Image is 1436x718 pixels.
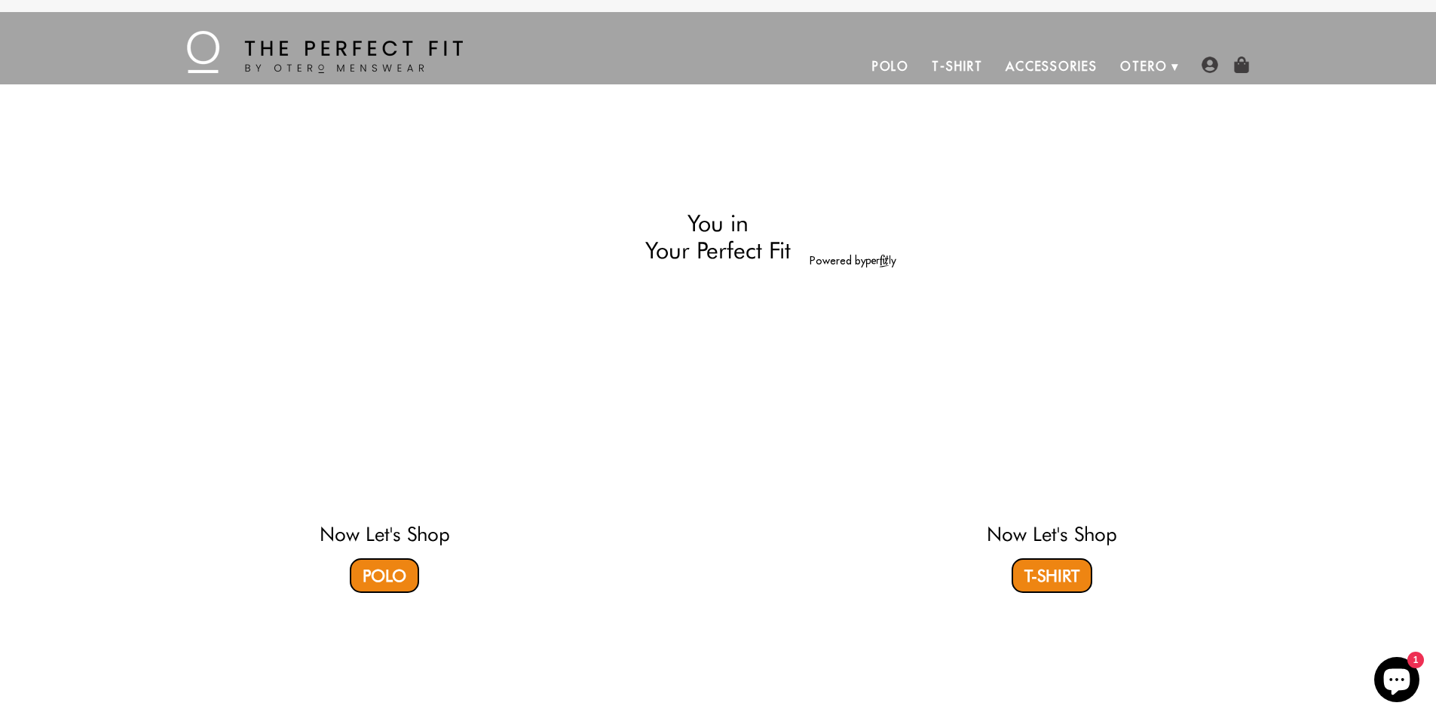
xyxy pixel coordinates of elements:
a: T-Shirt [1012,558,1092,593]
a: Now Let's Shop [320,522,450,545]
a: Accessories [994,48,1109,84]
img: perfitly-logo_73ae6c82-e2e3-4a36-81b1-9e913f6ac5a1.png [866,255,896,267]
a: Polo [350,558,419,593]
a: T-Shirt [920,48,994,84]
a: Polo [861,48,921,84]
img: shopping-bag-icon.png [1233,57,1250,73]
h2: You in Your Perfect Fit [540,209,896,264]
inbox-online-store-chat: Shopify online store chat [1370,657,1424,706]
a: Otero [1109,48,1179,84]
a: Powered by [810,254,896,267]
a: Now Let's Shop [987,522,1117,545]
img: The Perfect Fit - by Otero Menswear - Logo [187,31,463,73]
img: user-account-icon.png [1202,57,1218,73]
